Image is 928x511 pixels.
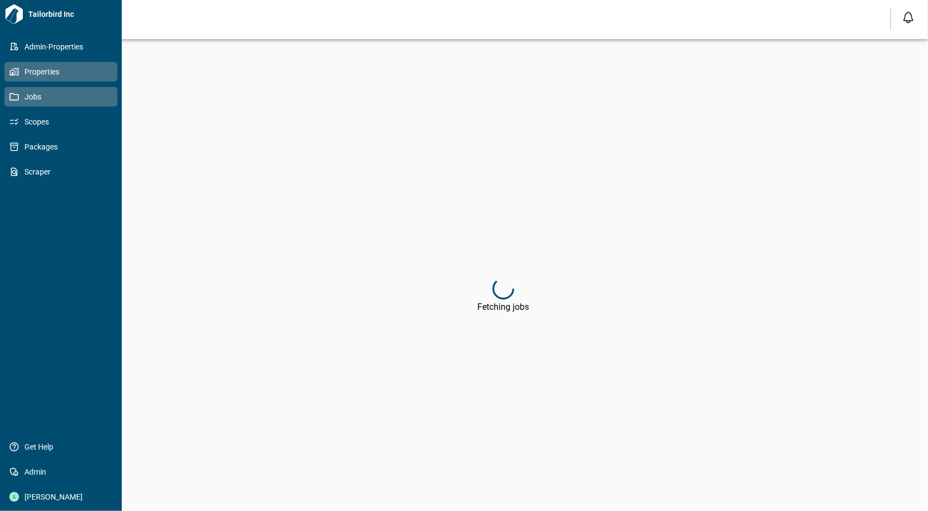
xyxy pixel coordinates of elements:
a: Scraper [4,162,117,182]
a: Scopes [4,112,117,132]
a: Jobs [4,87,117,107]
span: [PERSON_NAME] [19,491,107,502]
a: Packages [4,137,117,157]
span: Packages [19,141,107,152]
span: Properties [19,66,107,77]
span: Scraper [19,166,107,177]
span: Tailorbird Inc [24,9,117,20]
span: Jobs [19,91,107,102]
button: Open notification feed [900,9,917,26]
span: Admin [19,466,107,477]
span: Scopes [19,116,107,127]
span: Get Help [19,441,107,452]
span: Admin-Properties [19,41,107,52]
a: Admin [4,462,117,482]
a: Properties [4,62,117,82]
div: Fetching jobs [477,302,529,312]
a: Admin-Properties [4,37,117,57]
